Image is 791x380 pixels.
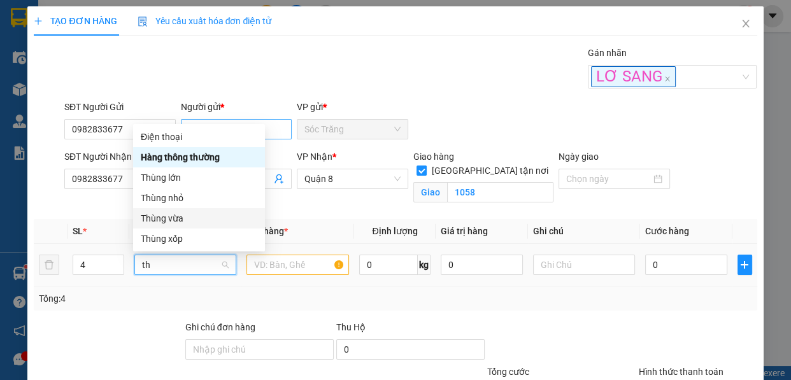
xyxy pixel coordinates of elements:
[413,182,447,202] span: Giao
[246,255,349,275] input: VD: Bàn, Ghế
[566,172,651,186] input: Ngày giao
[588,48,627,58] label: Gán nhãn
[297,100,408,114] div: VP gửi
[133,229,265,249] div: Thùng xốp
[39,292,306,306] div: Tổng: 4
[447,182,553,202] input: Giao tận nơi
[372,226,417,236] span: Định lượng
[738,260,752,270] span: plus
[133,188,265,208] div: Thùng nhỏ
[297,151,332,162] span: VP Nhận
[141,130,257,144] div: Điện thoại
[181,100,292,114] div: Người gửi
[304,120,401,139] span: Sóc Trăng
[645,226,689,236] span: Cước hàng
[138,17,148,27] img: icon
[664,76,671,82] span: close
[133,167,265,188] div: Thùng lớn
[185,322,255,332] label: Ghi chú đơn hàng
[73,226,83,236] span: SL
[141,232,257,246] div: Thùng xốp
[304,169,401,188] span: Quận 8
[141,211,257,225] div: Thùng vừa
[738,255,752,275] button: plus
[741,18,751,29] span: close
[418,255,431,275] span: kg
[185,339,334,360] input: Ghi chú đơn hàng
[141,150,257,164] div: Hàng thông thường
[39,255,59,275] button: delete
[427,164,553,178] span: [GEOGRAPHIC_DATA] tận nơi
[141,191,257,205] div: Thùng nhỏ
[133,127,265,147] div: Điện thoại
[487,367,529,377] span: Tổng cước
[133,208,265,229] div: Thùng vừa
[559,151,599,162] label: Ngày giao
[528,219,641,244] th: Ghi chú
[133,147,265,167] div: Hàng thông thường
[441,226,488,236] span: Giá trị hàng
[34,16,117,26] span: TẠO ĐƠN HÀNG
[64,150,176,164] div: SĐT Người Nhận
[274,174,284,184] span: user-add
[413,151,454,162] span: Giao hàng
[591,66,676,87] span: LƠ SANG
[141,171,257,185] div: Thùng lớn
[336,322,366,332] span: Thu Hộ
[64,100,176,114] div: SĐT Người Gửi
[246,226,288,236] span: Tên hàng
[728,6,764,42] button: Close
[441,255,523,275] input: 0
[533,255,636,275] input: Ghi Chú
[34,17,43,25] span: plus
[138,16,272,26] span: Yêu cầu xuất hóa đơn điện tử
[639,367,723,377] label: Hình thức thanh toán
